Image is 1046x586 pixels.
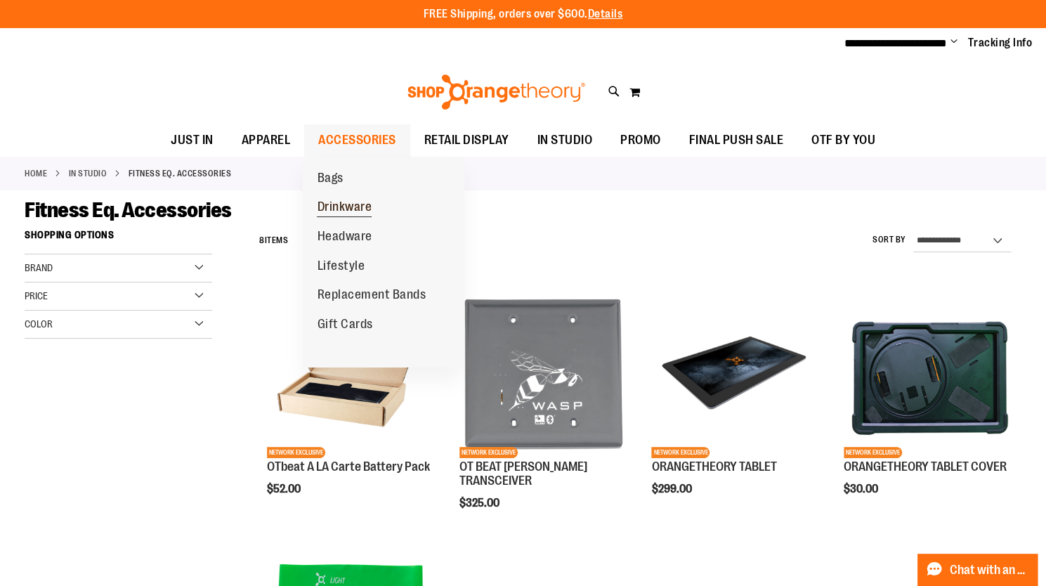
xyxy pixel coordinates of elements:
[651,287,822,460] a: Product image for ORANGETHEORY TABLETNETWORK EXCLUSIVE
[25,223,212,254] strong: Shopping Options
[157,124,228,157] a: JUST IN
[644,280,829,531] div: product
[317,229,372,247] span: Headware
[303,310,386,339] a: Gift Cards
[689,124,784,156] span: FINAL PUSH SALE
[260,280,445,531] div: product
[872,234,906,246] label: Sort By
[317,259,365,276] span: Lifestyle
[267,460,430,474] a: OTbeat A LA Carte Battery Pack
[459,460,587,488] a: OT BEAT [PERSON_NAME] TRANSCEIVER
[303,280,440,310] a: Replacement Bands
[228,124,305,157] a: APPAREL
[267,483,303,495] span: $52.00
[259,230,288,252] h2: Items
[267,287,438,460] a: Product image for OTbeat A LA Carte Battery PackNETWORK EXCLUSIVE
[675,124,798,157] a: FINAL PUSH SALE
[651,483,693,495] span: $299.00
[129,167,232,180] strong: Fitness Eq. Accessories
[523,124,607,156] a: IN STUDIO
[620,124,661,156] span: PROMO
[651,460,776,474] a: ORANGETHEORY TABLET
[410,124,523,157] a: RETAIL DISPLAY
[242,124,291,156] span: APPAREL
[317,171,343,188] span: Bags
[837,280,1021,531] div: product
[303,157,464,367] ul: ACCESSORIES
[303,252,379,281] a: Lifestyle
[25,262,53,273] span: Brand
[317,287,426,305] span: Replacement Bands
[950,564,1029,577] span: Chat with an Expert
[25,318,53,330] span: Color
[968,35,1033,51] a: Tracking Info
[317,317,372,334] span: Gift Cards
[318,124,396,156] span: ACCESSORIES
[844,447,902,458] span: NETWORK EXCLUSIVE
[259,235,265,245] span: 8
[25,290,48,301] span: Price
[424,6,623,22] p: FREE Shipping, orders over $600.
[844,287,1014,458] img: Product image for ORANGETHEORY TABLET COVER
[588,8,623,20] a: Details
[844,483,880,495] span: $30.00
[267,287,438,458] img: Product image for OTbeat A LA Carte Battery Pack
[303,193,386,222] a: Drinkware
[950,36,957,50] button: Account menu
[811,124,875,156] span: OTF BY YOU
[303,222,386,252] a: Headware
[303,164,357,193] a: Bags
[424,124,509,156] span: RETAIL DISPLAY
[69,167,107,180] a: IN STUDIO
[459,287,630,460] a: Product image for OT BEAT POE TRANSCEIVERNETWORK EXCLUSIVE
[317,200,372,217] span: Drinkware
[267,447,325,458] span: NETWORK EXCLUSIVE
[25,167,47,180] a: Home
[606,124,675,157] a: PROMO
[651,447,710,458] span: NETWORK EXCLUSIVE
[844,287,1014,460] a: Product image for ORANGETHEORY TABLET COVERNETWORK EXCLUSIVE
[304,124,410,157] a: ACCESSORIES
[171,124,214,156] span: JUST IN
[537,124,593,156] span: IN STUDIO
[405,74,587,110] img: Shop Orangetheory
[452,280,637,545] div: product
[797,124,889,157] a: OTF BY YOU
[459,287,630,458] img: Product image for OT BEAT POE TRANSCEIVER
[459,447,518,458] span: NETWORK EXCLUSIVE
[844,460,1007,474] a: ORANGETHEORY TABLET COVER
[917,554,1038,586] button: Chat with an Expert
[651,287,822,458] img: Product image for ORANGETHEORY TABLET
[25,198,232,222] span: Fitness Eq. Accessories
[459,497,502,509] span: $325.00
